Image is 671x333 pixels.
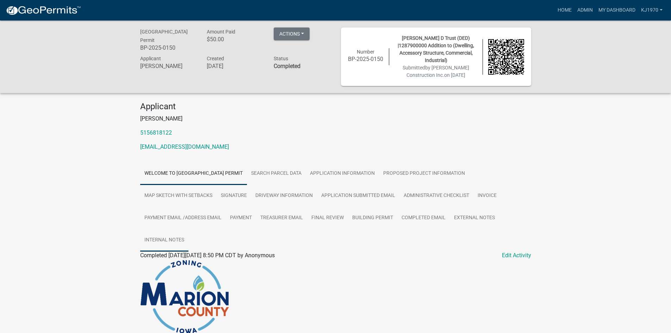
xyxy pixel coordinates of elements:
a: Map Sketch with Setbacks [140,185,217,207]
p: [PERSON_NAME] [140,115,531,123]
h6: BP-2025-0150 [348,56,384,62]
a: [EMAIL_ADDRESS][DOMAIN_NAME] [140,143,229,150]
span: Status [274,56,288,61]
a: Payment Email /Address Email [140,207,226,229]
a: Welcome to [GEOGRAPHIC_DATA] Permit [140,162,247,185]
span: [PERSON_NAME] D Trust (DED) |1287900000 Addition to (Dwelling, Accessory Structure, Commercial, I... [398,35,474,63]
a: Internal Notes [140,229,188,252]
button: Actions [274,27,310,40]
a: Payment [226,207,256,229]
span: Submitted on [DATE] [403,65,469,78]
span: [GEOGRAPHIC_DATA] Permit [140,29,188,43]
h6: BP-2025-0150 [140,44,197,51]
a: Application Submitted Email [317,185,399,207]
a: Admin [574,4,596,17]
h6: [DATE] [207,63,263,69]
a: Invoice [473,185,501,207]
a: Final Review [307,207,348,229]
h6: [PERSON_NAME] [140,63,197,69]
a: Administrative Checklist [399,185,473,207]
img: QR code [488,39,524,75]
a: Completed Email [397,207,450,229]
a: Home [555,4,574,17]
span: Amount Paid [207,29,235,35]
a: Search Parcel Data [247,162,306,185]
h4: Applicant [140,101,531,112]
span: Number [357,49,374,55]
span: Completed [DATE][DATE] 8:50 PM CDT by Anonymous [140,252,275,259]
a: Treasurer Email [256,207,307,229]
a: My Dashboard [596,4,638,17]
a: Driveway Information [251,185,317,207]
span: Applicant [140,56,161,61]
a: Proposed Project Information [379,162,469,185]
a: Edit Activity [502,251,531,260]
strong: Completed [274,63,300,69]
span: Created [207,56,224,61]
a: External Notes [450,207,499,229]
a: Application Information [306,162,379,185]
span: by [PERSON_NAME] Construction Inc. [406,65,469,78]
a: Building Permit [348,207,397,229]
a: 5156818122 [140,129,172,136]
a: Signature [217,185,251,207]
h6: $50.00 [207,36,263,43]
a: kj1970 [638,4,665,17]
